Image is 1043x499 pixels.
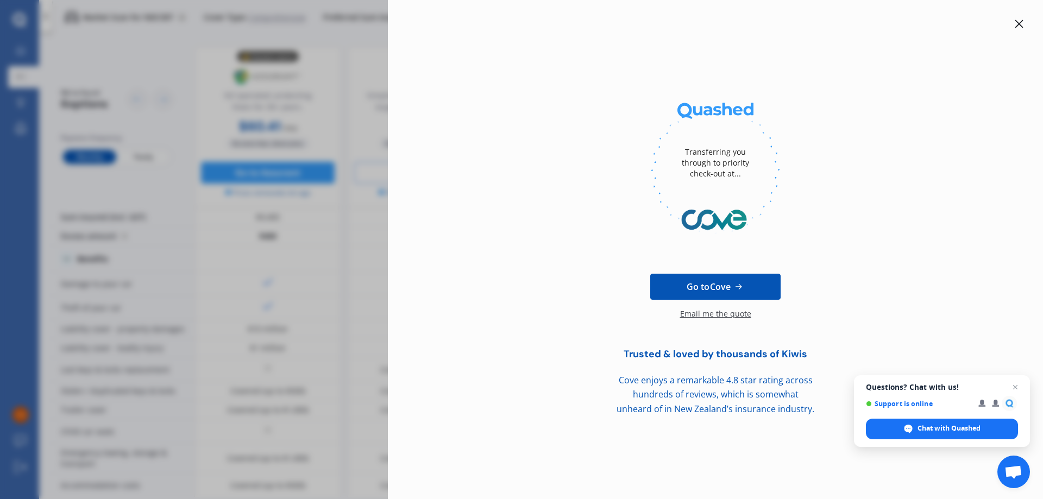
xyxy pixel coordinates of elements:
[866,383,1018,391] span: Questions? Chat with us!
[651,195,780,244] img: Cove.webp
[596,349,835,360] div: Trusted & loved by thousands of Kiwis
[918,424,981,433] span: Chat with Quashed
[672,130,759,195] div: Transferring you through to priority check-out at...
[866,419,1018,439] span: Chat with Quashed
[680,308,751,330] div: Email me the quote
[687,280,731,293] span: Go to Cove
[866,400,971,408] span: Support is online
[997,456,1030,488] a: Open chat
[596,373,835,416] div: Cove enjoys a remarkable 4.8 star rating across hundreds of reviews, which is somewhat unheard of...
[650,274,781,300] a: Go toCove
